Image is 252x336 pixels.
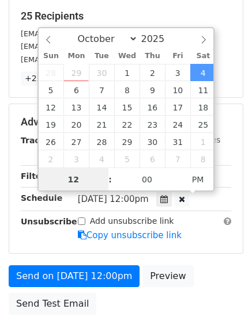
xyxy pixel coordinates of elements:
span: October 22, 2025 [114,116,140,133]
span: September 29, 2025 [63,64,89,81]
small: [EMAIL_ADDRESS][DOMAIN_NAME] [21,42,149,51]
strong: Schedule [21,193,62,203]
span: : [108,168,112,191]
h5: Advanced [21,116,231,128]
span: November 5, 2025 [114,150,140,167]
small: [EMAIL_ADDRESS][DOMAIN_NAME] [21,29,149,38]
span: Tue [89,52,114,60]
strong: Unsubscribe [21,217,77,226]
span: October 1, 2025 [114,64,140,81]
span: October 18, 2025 [190,98,216,116]
span: [DATE] 12:00pm [78,194,149,204]
span: September 30, 2025 [89,64,114,81]
span: October 6, 2025 [63,81,89,98]
span: October 23, 2025 [140,116,165,133]
span: October 7, 2025 [89,81,114,98]
span: Sun [39,52,64,60]
input: Hour [39,168,109,191]
span: October 9, 2025 [140,81,165,98]
span: October 14, 2025 [89,98,114,116]
span: October 31, 2025 [165,133,190,150]
span: October 25, 2025 [190,116,216,133]
a: Preview [142,265,193,287]
span: October 5, 2025 [39,81,64,98]
span: October 17, 2025 [165,98,190,116]
span: October 30, 2025 [140,133,165,150]
span: September 28, 2025 [39,64,64,81]
span: October 12, 2025 [39,98,64,116]
span: November 3, 2025 [63,150,89,167]
span: October 21, 2025 [89,116,114,133]
span: October 11, 2025 [190,81,216,98]
span: October 26, 2025 [39,133,64,150]
span: October 13, 2025 [63,98,89,116]
span: Click to toggle [182,168,214,191]
span: October 29, 2025 [114,133,140,150]
span: October 28, 2025 [89,133,114,150]
span: Wed [114,52,140,60]
h5: 25 Recipients [21,10,231,22]
label: Add unsubscribe link [90,215,174,227]
small: [EMAIL_ADDRESS][DOMAIN_NAME] [21,55,149,64]
iframe: Chat Widget [194,281,252,336]
span: October 4, 2025 [190,64,216,81]
span: October 3, 2025 [165,64,190,81]
span: November 8, 2025 [190,150,216,167]
input: Minute [112,168,182,191]
input: Year [138,33,179,44]
span: October 24, 2025 [165,116,190,133]
strong: Filters [21,171,50,181]
a: +22 more [21,71,69,86]
span: October 27, 2025 [63,133,89,150]
span: Thu [140,52,165,60]
span: November 2, 2025 [39,150,64,167]
span: October 10, 2025 [165,81,190,98]
a: Copy unsubscribe link [78,230,182,240]
span: Mon [63,52,89,60]
a: Send Test Email [9,293,96,315]
span: October 2, 2025 [140,64,165,81]
span: November 7, 2025 [165,150,190,167]
span: October 15, 2025 [114,98,140,116]
span: October 20, 2025 [63,116,89,133]
strong: Tracking [21,136,59,145]
span: November 6, 2025 [140,150,165,167]
span: November 1, 2025 [190,133,216,150]
span: October 16, 2025 [140,98,165,116]
span: November 4, 2025 [89,150,114,167]
span: Fri [165,52,190,60]
span: Sat [190,52,216,60]
span: October 8, 2025 [114,81,140,98]
a: Send on [DATE] 12:00pm [9,265,140,287]
span: October 19, 2025 [39,116,64,133]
